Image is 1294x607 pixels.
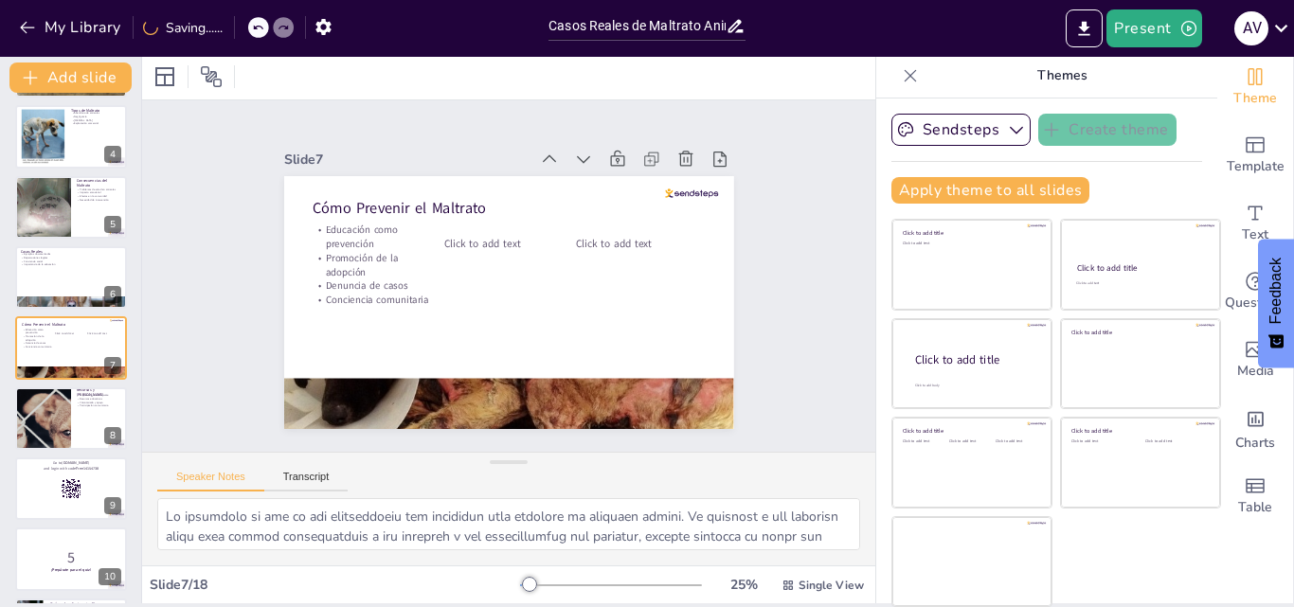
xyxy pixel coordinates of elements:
p: Organizaciones de rescate [77,394,121,398]
span: Charts [1235,433,1275,454]
button: Feedback - Show survey [1258,239,1294,367]
div: 10 [99,568,121,585]
p: Cómo Prevenir el Maltrato [22,322,117,328]
button: Create theme [1038,114,1177,146]
p: Educación como prevención [305,249,428,312]
span: Click to add text [560,194,637,232]
span: Click to add text [55,331,74,335]
div: Click to add title [1071,427,1207,435]
div: Click to add text [949,439,992,444]
p: Go to [21,460,121,466]
div: Click to add text [1145,439,1205,444]
div: Click to add text [903,241,1038,246]
p: Explotación comercial [71,122,121,126]
button: Transcript [264,471,349,491]
input: Insert title [548,12,726,40]
div: Click to add text [903,439,945,444]
button: My Library [14,12,129,43]
p: Tipos de Maltrato [71,108,121,114]
div: 9 [15,457,127,520]
p: Conciencia social [21,259,121,263]
div: 6 [104,286,121,303]
button: Sendsteps [891,114,1031,146]
p: Cómo Prevenir el Maltrato [297,144,669,282]
p: Promoción de la adopción [315,276,438,339]
p: Voluntariado y apoyo [77,401,121,404]
strong: [DOMAIN_NAME] [62,461,89,466]
div: A V [1234,11,1268,45]
button: Apply theme to all slides [891,177,1089,204]
button: Add slide [9,62,132,93]
span: Feedback [1267,258,1285,324]
p: Importancia de la educación [21,263,121,267]
p: Recursos educativos [77,397,121,401]
p: Ejemplos documentados [21,253,121,257]
div: Slide 7 [256,150,494,242]
span: Click to add text [435,235,512,273]
div: Click to add title [903,229,1038,237]
div: Change the overall theme [1217,53,1293,121]
p: Necesidad de intervención [77,198,121,202]
div: 7 [15,316,127,379]
div: Click to add title [1077,262,1203,274]
span: Table [1238,497,1272,518]
div: 8 [104,427,121,444]
button: A V [1234,9,1268,47]
p: ¿Qué es el maltrato animal? [48,601,121,607]
p: Recursos y [PERSON_NAME] [77,387,121,398]
div: Click to add title [1071,328,1207,335]
p: Impacto emocional [77,190,121,194]
div: 4 [104,146,121,163]
button: Speaker Notes [157,471,264,491]
div: 5 [15,176,127,239]
span: Questions [1225,293,1286,313]
span: Position [200,65,223,88]
p: 5 [21,546,121,567]
p: Negligencia [71,116,121,119]
div: 7 [104,357,121,374]
span: Media [1237,361,1274,382]
div: Click to add body [915,384,1034,388]
button: Export to PowerPoint [1066,9,1103,47]
div: Add text boxes [1217,189,1293,258]
span: Single View [799,578,864,593]
p: and login with code [21,466,121,472]
p: Themes [926,53,1198,98]
p: Consecuencias del Maltrato [77,178,121,188]
p: Repercusiones legales [21,256,121,259]
span: Text [1242,224,1268,245]
div: Add a table [1217,462,1293,530]
p: Conciencia comunitaria [327,315,445,366]
p: Participación comunitaria [77,404,121,408]
strong: ¡Prepárate para el quiz! [51,567,91,572]
p: Educación como prevención [22,329,52,335]
div: Saving...... [143,19,223,37]
p: Abandono de animales [71,112,121,116]
div: Click to add text [996,439,1038,444]
div: Slide 7 / 18 [150,576,520,594]
div: Layout [150,62,180,92]
span: Theme [1233,88,1277,109]
div: Add ready made slides [1217,121,1293,189]
div: Add images, graphics, shapes or video [1217,326,1293,394]
p: [MEDICAL_DATA] [71,118,121,122]
div: 6 [15,246,127,309]
textarea: Lo ipsumdolo si ame co adi elitseddoeiu tem incididun utla etdolore ma aliquaen admini. Ve quisno... [157,498,860,550]
div: 10 [15,527,127,590]
p: Denuncia de casos [22,342,52,346]
button: Present [1106,9,1201,47]
p: Denuncia de casos [323,302,441,352]
div: 5 [104,216,121,233]
div: Click to add text [1076,281,1202,286]
p: Casos Reales [21,249,121,255]
p: Efectos en la comunidad [77,194,121,198]
div: Click to add text [1071,439,1131,444]
div: 9 [104,497,121,514]
p: Problemas de salud en animales [77,187,121,191]
span: Template [1227,156,1285,177]
p: Conciencia comunitaria [22,346,52,349]
div: Add charts and graphs [1217,394,1293,462]
div: 4 [15,105,127,168]
div: Get real-time input from your audience [1217,258,1293,326]
div: Click to add title [903,427,1038,435]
